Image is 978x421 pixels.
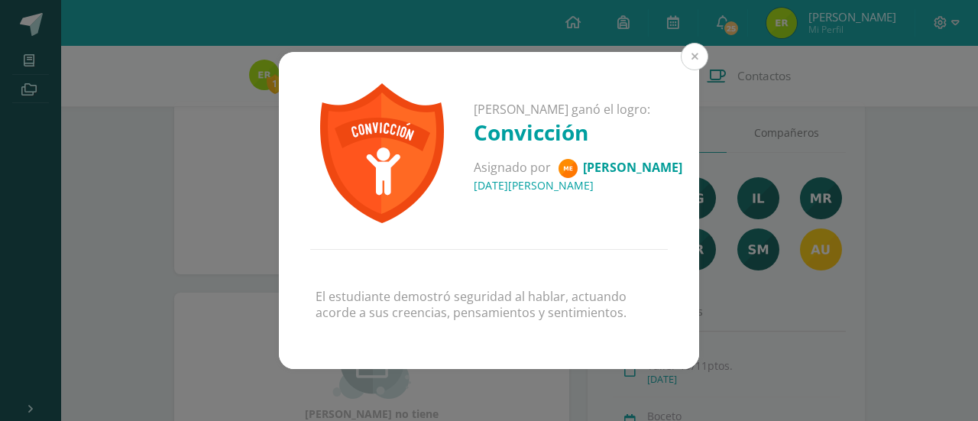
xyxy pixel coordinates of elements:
span: [PERSON_NAME] [583,159,682,176]
p: Asignado por [474,159,682,178]
img: 69c30e6ad04426f9fb5cd9d073d585b4.png [559,159,578,178]
p: [PERSON_NAME] ganó el logro: [474,102,682,118]
h4: [DATE][PERSON_NAME] [474,178,682,193]
h1: Convicción [474,118,682,147]
p: El estudiante demostró seguridad al hablar, actuando acorde a sus creencias, pensamientos y senti... [316,289,662,321]
button: Close (Esc) [681,43,708,70]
